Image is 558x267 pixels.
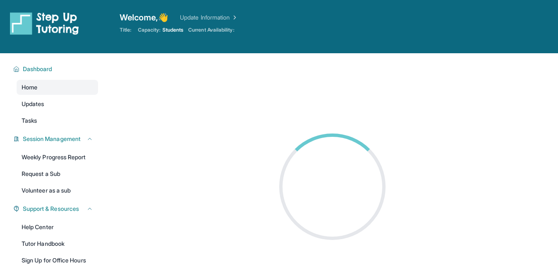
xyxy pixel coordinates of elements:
[120,27,131,33] span: Title:
[17,220,98,235] a: Help Center
[17,166,98,181] a: Request a Sub
[17,96,98,111] a: Updates
[20,205,93,213] button: Support & Resources
[22,83,37,91] span: Home
[23,205,79,213] span: Support & Resources
[22,116,37,125] span: Tasks
[17,183,98,198] a: Volunteer as a sub
[188,27,234,33] span: Current Availability:
[17,80,98,95] a: Home
[22,100,44,108] span: Updates
[10,12,79,35] img: logo
[23,65,52,73] span: Dashboard
[120,12,169,23] span: Welcome, 👋
[180,13,238,22] a: Update Information
[162,27,184,33] span: Students
[17,236,98,251] a: Tutor Handbook
[20,135,93,143] button: Session Management
[17,150,98,165] a: Weekly Progress Report
[230,13,238,22] img: Chevron Right
[138,27,161,33] span: Capacity:
[17,113,98,128] a: Tasks
[23,135,81,143] span: Session Management
[20,65,93,73] button: Dashboard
